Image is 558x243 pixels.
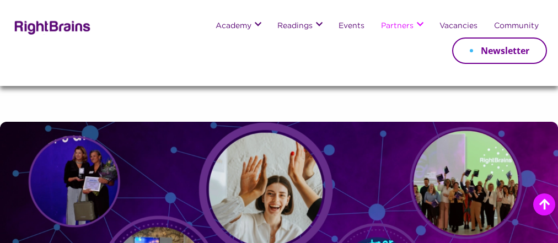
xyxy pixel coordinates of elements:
a: Academy [216,22,251,31]
a: Community [494,22,539,31]
a: Vacancies [439,22,477,31]
img: Rightbrains [11,19,91,35]
a: Newsletter [452,37,547,64]
a: Readings [277,22,313,31]
a: Events [339,22,364,31]
a: Partners [381,22,414,31]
